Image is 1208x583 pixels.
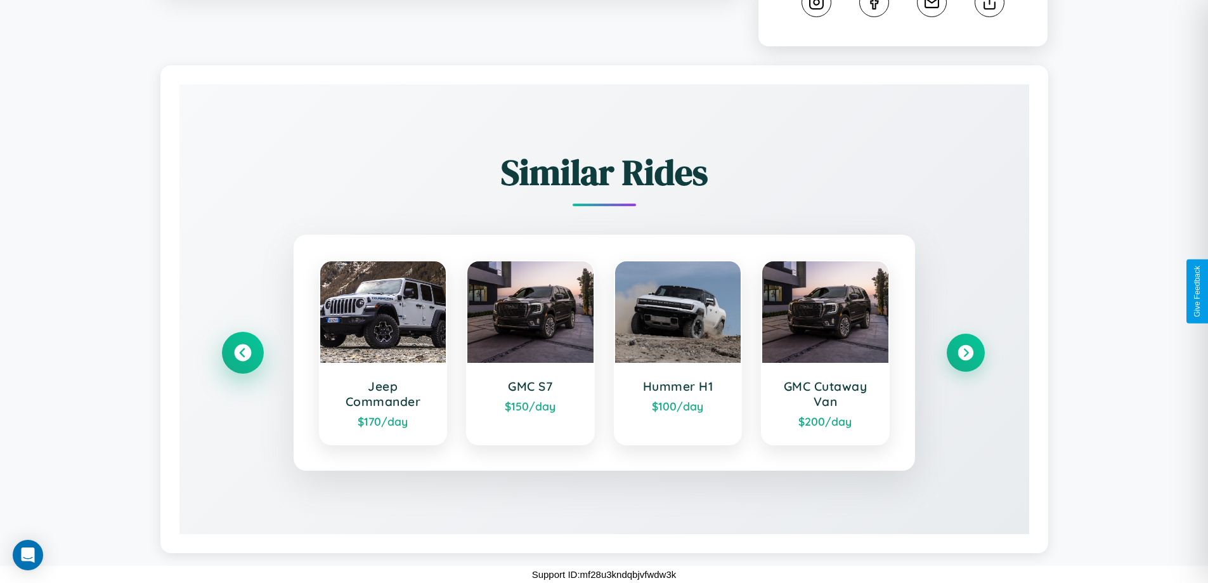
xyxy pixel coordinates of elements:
[775,414,876,428] div: $ 200 /day
[224,148,985,197] h2: Similar Rides
[775,379,876,409] h3: GMC Cutaway Van
[480,399,581,413] div: $ 150 /day
[1193,266,1202,317] div: Give Feedback
[333,414,434,428] div: $ 170 /day
[319,260,448,445] a: Jeep Commander$170/day
[532,566,677,583] p: Support ID: mf28u3kndqbjvfwdw3k
[466,260,595,445] a: GMC S7$150/day
[761,260,890,445] a: GMC Cutaway Van$200/day
[480,379,581,394] h3: GMC S7
[13,540,43,570] div: Open Intercom Messenger
[333,379,434,409] h3: Jeep Commander
[628,399,729,413] div: $ 100 /day
[614,260,743,445] a: Hummer H1$100/day
[628,379,729,394] h3: Hummer H1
